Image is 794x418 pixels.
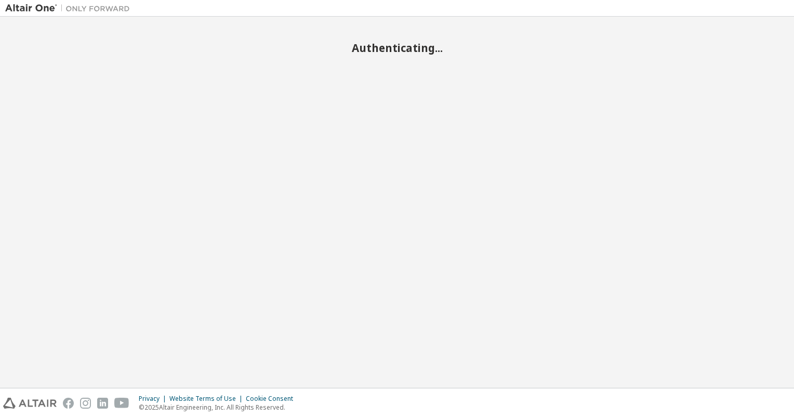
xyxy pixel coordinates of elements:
[3,398,57,409] img: altair_logo.svg
[97,398,108,409] img: linkedin.svg
[80,398,91,409] img: instagram.svg
[114,398,129,409] img: youtube.svg
[139,395,169,403] div: Privacy
[5,3,135,14] img: Altair One
[139,403,299,412] p: © 2025 Altair Engineering, Inc. All Rights Reserved.
[63,398,74,409] img: facebook.svg
[5,41,789,55] h2: Authenticating...
[246,395,299,403] div: Cookie Consent
[169,395,246,403] div: Website Terms of Use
